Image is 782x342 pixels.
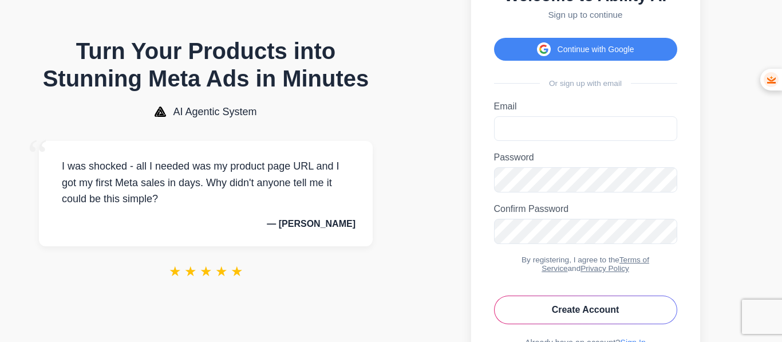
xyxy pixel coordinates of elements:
[494,79,677,88] div: Or sign up with email
[39,37,373,92] h1: Turn Your Products into Stunning Meta Ads in Minutes
[494,101,677,112] label: Email
[494,255,677,273] div: By registering, I agree to the and
[494,152,677,163] label: Password
[169,264,181,280] span: ★
[494,296,677,324] button: Create Account
[184,264,197,280] span: ★
[56,158,356,207] p: I was shocked - all I needed was my product page URL and I got my first Meta sales in days. Why d...
[173,106,256,118] span: AI Agentic System
[494,10,677,19] p: Sign up to continue
[580,264,629,273] a: Privacy Policy
[494,204,677,214] label: Confirm Password
[56,219,356,229] p: — [PERSON_NAME]
[27,129,48,182] span: “
[155,107,166,117] img: AI Agentic System Logo
[215,264,228,280] span: ★
[200,264,212,280] span: ★
[542,255,649,273] a: Terms of Service
[494,38,677,61] button: Continue with Google
[231,264,243,280] span: ★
